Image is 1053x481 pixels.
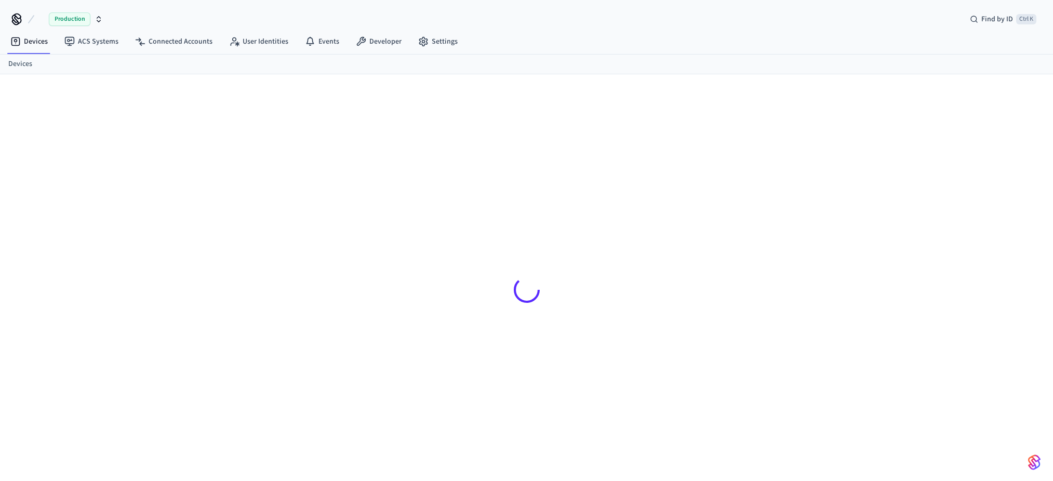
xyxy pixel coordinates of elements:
[348,32,410,51] a: Developer
[127,32,221,51] a: Connected Accounts
[49,12,90,26] span: Production
[981,14,1013,24] span: Find by ID
[962,10,1045,29] div: Find by IDCtrl K
[2,32,56,51] a: Devices
[410,32,466,51] a: Settings
[56,32,127,51] a: ACS Systems
[221,32,297,51] a: User Identities
[1016,14,1036,24] span: Ctrl K
[297,32,348,51] a: Events
[1028,454,1041,471] img: SeamLogoGradient.69752ec5.svg
[8,59,32,70] a: Devices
